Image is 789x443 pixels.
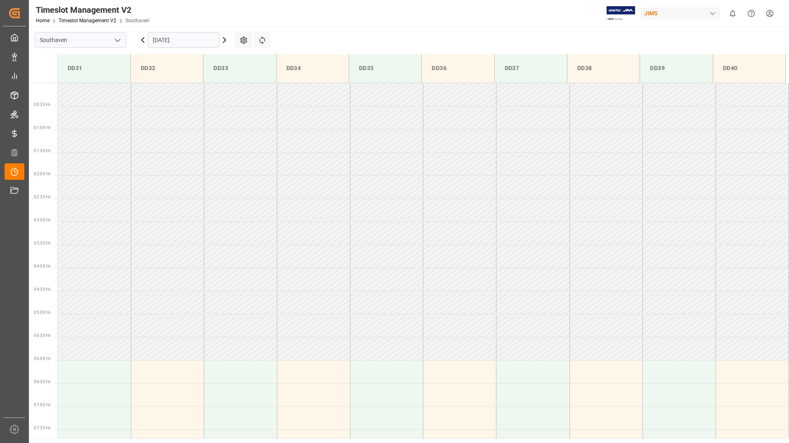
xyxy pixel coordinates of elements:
[59,18,116,24] a: Timeslot Management V2
[723,4,742,23] button: show 0 new notifications
[34,218,51,222] span: 03:00 Hr
[34,102,51,107] span: 00:30 Hr
[34,195,51,199] span: 02:30 Hr
[36,4,149,16] div: Timeslot Management V2
[574,61,633,76] div: DD38
[34,241,51,245] span: 03:30 Hr
[210,61,269,76] div: DD33
[34,426,51,430] span: 07:30 Hr
[647,61,706,76] div: DD39
[34,148,51,153] span: 01:30 Hr
[34,287,51,292] span: 04:30 Hr
[720,61,779,76] div: DD40
[428,61,487,76] div: DD36
[34,172,51,176] span: 02:00 Hr
[34,403,51,407] span: 07:00 Hr
[137,61,196,76] div: DD32
[34,379,51,384] span: 06:30 Hr
[34,125,51,130] span: 01:00 Hr
[356,61,415,76] div: DD35
[742,4,761,23] button: Help Center
[34,310,51,315] span: 05:00 Hr
[34,264,51,269] span: 04:00 Hr
[35,32,126,48] input: Type to search/select
[111,34,123,47] button: open menu
[641,5,723,21] button: JIMS
[283,61,342,76] div: DD34
[34,356,51,361] span: 06:00 Hr
[501,61,560,76] div: DD37
[148,32,220,48] input: DD-MM-YYYY
[36,18,50,24] a: Home
[607,6,635,21] img: Exertis%20JAM%20-%20Email%20Logo.jpg_1722504956.jpg
[34,333,51,338] span: 05:30 Hr
[64,61,124,76] div: DD31
[641,7,720,19] div: JIMS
